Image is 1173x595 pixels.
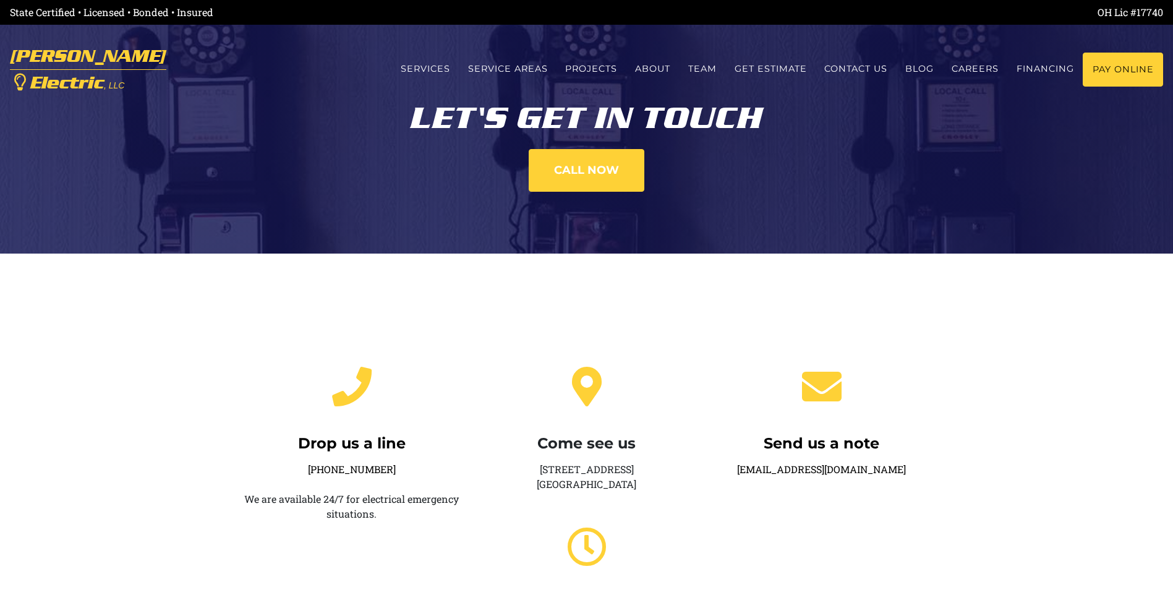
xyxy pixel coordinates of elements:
[725,53,816,85] a: Get estimate
[244,435,460,453] h4: Drop us a line
[587,5,1164,20] div: OH Lic #17740
[479,435,695,453] h4: Come see us
[10,40,166,99] a: [PERSON_NAME] Electric, LLC
[897,53,943,85] a: Blog
[1083,53,1163,87] a: Pay Online
[104,80,124,90] span: , LLC
[391,53,459,85] a: Services
[714,378,930,476] a: Send us a note[EMAIL_ADDRESS][DOMAIN_NAME]
[816,53,897,85] a: Contact us
[1007,53,1083,85] a: Financing
[529,149,644,192] a: Call now
[10,5,587,20] div: State Certified • Licensed • Bonded • Insured
[714,435,930,453] h4: Send us a note
[557,53,626,85] a: Projects
[244,93,930,134] div: Let's get in touch
[680,53,726,85] a: Team
[626,53,680,85] a: About
[943,53,1008,85] a: Careers
[244,378,460,476] a: Drop us a line[PHONE_NUMBER]
[459,53,557,85] a: Service Areas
